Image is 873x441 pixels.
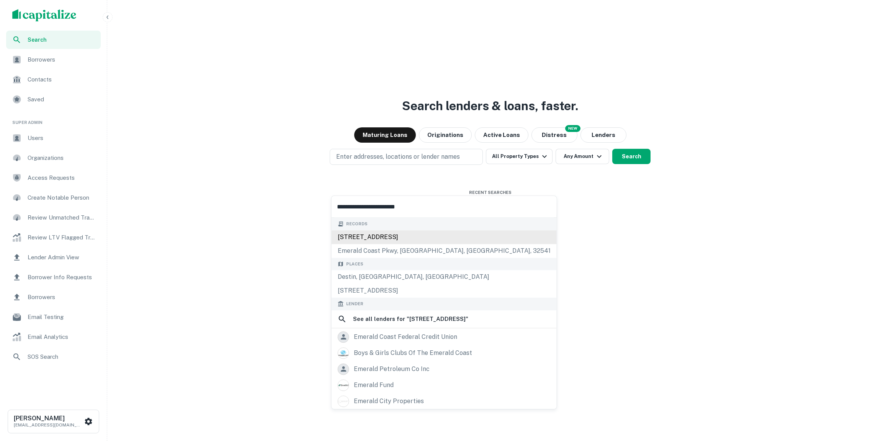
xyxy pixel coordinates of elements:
div: [STREET_ADDRESS] [332,284,557,298]
span: Borrowers [28,55,96,64]
span: Borrower Info Requests [28,273,96,282]
span: Users [28,133,96,143]
span: Records [346,221,368,227]
span: SOS Search [28,352,96,361]
a: Organizations [6,149,101,167]
p: [EMAIL_ADDRESS][DOMAIN_NAME] [14,421,83,428]
a: boys & girls clubs of the emerald coast [332,345,557,361]
img: capitalize-logo.png [12,9,77,21]
span: Search [28,36,96,44]
span: Contacts [28,75,96,84]
div: Destin, [GEOGRAPHIC_DATA], [GEOGRAPHIC_DATA] [332,270,557,284]
a: Email Testing [6,308,101,326]
a: SOS Search [6,348,101,366]
a: emerald petroleum co inc [332,361,557,377]
a: Email Analytics [6,328,101,346]
a: emerald city properties [332,393,557,409]
h6: [PERSON_NAME] [14,415,83,421]
span: Saved [28,95,96,104]
a: Contacts [6,70,101,89]
a: Users [6,129,101,147]
li: Super Admin [6,110,101,129]
a: Create Notable Person [6,189,101,207]
span: Places [346,261,363,267]
iframe: Chat Widget [835,380,873,417]
a: emerald fund [332,377,557,393]
span: Lender [346,301,363,307]
a: Borrower Info Requests [6,268,101,286]
button: Any Amount [556,149,609,164]
div: [STREET_ADDRESS] [332,230,557,244]
div: boys & girls clubs of the emerald coast [354,347,472,359]
button: Search [612,149,651,164]
button: Lenders [580,127,626,143]
p: Enter addresses, locations or lender names [336,152,460,161]
div: emerald coast pkwy, [GEOGRAPHIC_DATA], [GEOGRAPHIC_DATA], 32541 [332,244,557,258]
a: Review LTV Flagged Transactions [6,228,101,247]
span: Borrowers [28,293,96,302]
button: Maturing Loans [354,127,416,143]
span: Recent Searches [433,189,548,196]
span: Access Requests [28,173,96,182]
button: Originations [419,127,472,143]
div: emerald coast federal credit union [354,331,457,343]
div: NEW [565,125,580,132]
a: Saved [6,90,101,109]
a: emerald coast federal credit union [332,329,557,345]
h3: Search lenders & loans, faster. [402,97,578,115]
span: Review LTV Flagged Transactions [28,233,96,242]
img: picture [338,348,349,358]
div: emerald fund [354,379,394,391]
a: Borrowers [6,288,101,306]
a: Search [6,31,101,49]
span: Email Analytics [28,332,96,342]
span: Create Notable Person [28,193,96,202]
img: picture [338,380,349,391]
span: Lender Admin View [28,253,96,262]
a: Access Requests [6,169,101,187]
a: Borrowers [6,50,101,69]
span: Organizations [28,153,96,163]
div: emerald city properties [354,395,424,407]
a: Review Unmatched Transactions [6,208,101,227]
h6: See all lenders for " [STREET_ADDRESS] " [353,314,468,324]
img: picture [338,396,349,407]
button: [PERSON_NAME][EMAIL_ADDRESS][DOMAIN_NAME] [8,410,99,433]
span: Review Unmatched Transactions [28,213,96,222]
button: Search distressed loans with lien and other non-mortgage details. [531,127,577,143]
button: Active Loans [475,127,528,143]
div: emerald petroleum co inc [354,363,430,375]
button: Enter addresses, locations or lender names [330,149,483,165]
a: Lender Admin View [6,248,101,267]
span: Email Testing [28,312,96,322]
button: All Property Types [486,149,553,164]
